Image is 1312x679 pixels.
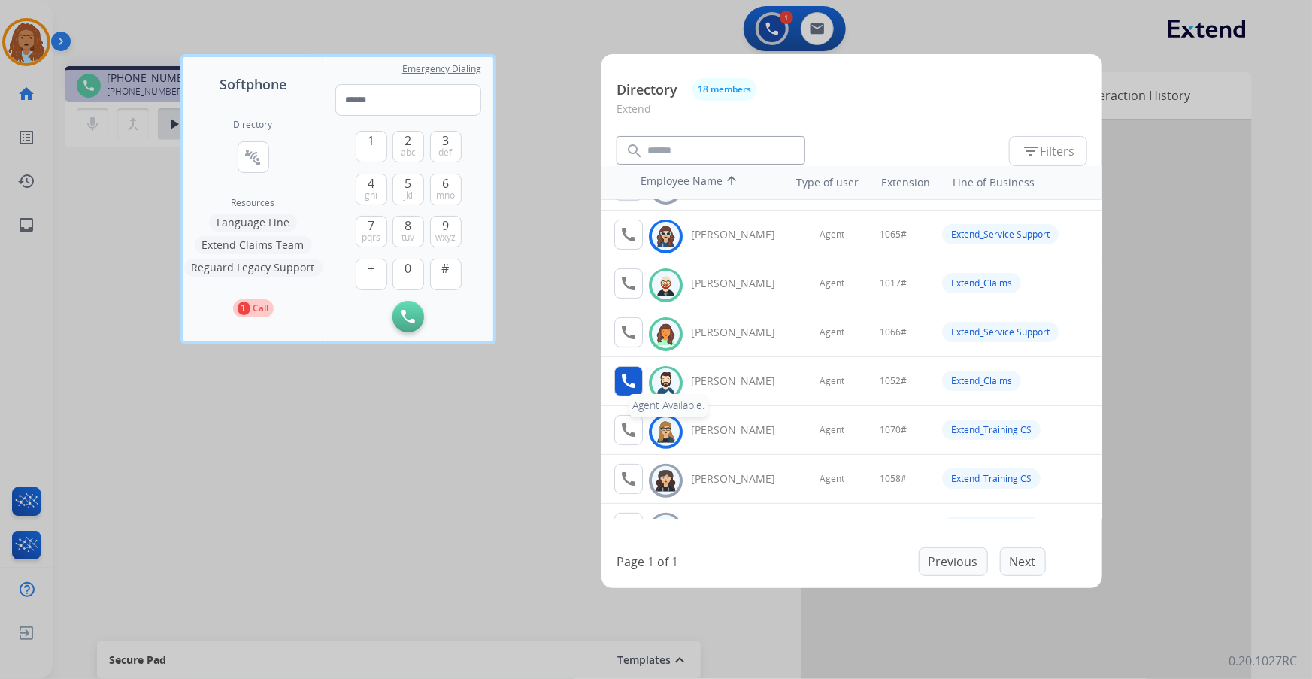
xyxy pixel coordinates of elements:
[620,226,638,244] mat-icon: call
[356,216,387,247] button: 7pqrs
[442,217,449,235] span: 9
[184,259,323,277] button: Reguard Legacy Support
[1229,652,1297,670] p: 0.20.1027RC
[620,274,638,293] mat-icon: call
[880,229,907,241] span: 1065#
[430,259,462,290] button: #
[195,236,312,254] button: Extend Claims Team
[430,131,462,162] button: 3def
[368,259,374,277] span: +
[401,310,415,323] img: call-button
[691,227,792,242] div: [PERSON_NAME]
[614,366,643,396] button: Agent Available.
[942,468,1041,489] div: Extend_Training CS
[692,78,756,101] button: 18 members
[880,424,907,436] span: 1070#
[723,174,741,192] mat-icon: arrow_upward
[234,119,273,131] h2: Directory
[617,553,644,571] p: Page
[1022,142,1074,160] span: Filters
[655,371,677,395] img: avatar
[368,174,374,192] span: 4
[691,423,792,438] div: [PERSON_NAME]
[945,168,1095,198] th: Line of Business
[402,63,481,75] span: Emergency Dialing
[405,259,412,277] span: 0
[942,420,1041,440] div: Extend_Training CS
[368,132,374,150] span: 1
[874,168,938,198] th: Extension
[435,232,456,244] span: wxyz
[820,473,844,485] span: Agent
[365,189,377,202] span: ghi
[776,168,867,198] th: Type of user
[209,214,297,232] button: Language Line
[942,273,1021,293] div: Extend_Claims
[617,80,677,100] p: Directory
[629,394,708,417] div: Agent Available.
[392,216,424,247] button: 8tuv
[880,326,907,338] span: 1066#
[402,232,415,244] span: tuv
[232,197,275,209] span: Resources
[655,420,677,444] img: avatar
[238,302,250,315] p: 1
[620,323,638,341] mat-icon: call
[442,259,450,277] span: #
[436,189,455,202] span: mno
[356,174,387,205] button: 4ghi
[691,276,792,291] div: [PERSON_NAME]
[430,174,462,205] button: 6mno
[942,224,1059,244] div: Extend_Service Support
[655,225,677,248] img: avatar
[655,518,677,541] img: avatar
[442,132,449,150] span: 3
[655,323,677,346] img: avatar
[244,148,262,166] mat-icon: connect_without_contact
[362,232,380,244] span: pqrs
[368,217,374,235] span: 7
[880,473,907,485] span: 1058#
[617,101,1087,129] p: Extend
[820,277,844,289] span: Agent
[626,142,644,160] mat-icon: search
[356,131,387,162] button: 1
[404,189,413,202] span: jkl
[691,374,792,389] div: [PERSON_NAME]
[942,322,1059,342] div: Extend_Service Support
[392,259,424,290] button: 0
[657,553,668,571] p: of
[392,174,424,205] button: 5jkl
[439,147,453,159] span: def
[620,372,638,390] mat-icon: call
[655,274,677,297] img: avatar
[820,424,844,436] span: Agent
[392,131,424,162] button: 2abc
[655,469,677,493] img: avatar
[405,174,412,192] span: 5
[430,216,462,247] button: 9wxyz
[220,74,286,95] span: Softphone
[405,132,412,150] span: 2
[633,166,768,199] th: Employee Name
[691,325,792,340] div: [PERSON_NAME]
[401,147,416,159] span: abc
[620,470,638,488] mat-icon: call
[253,302,269,315] p: Call
[820,326,844,338] span: Agent
[1009,136,1087,166] button: Filters
[880,375,907,387] span: 1052#
[442,174,449,192] span: 6
[620,421,638,439] mat-icon: call
[233,299,274,317] button: 1Call
[942,517,1041,538] div: Extend_Training CS
[820,229,844,241] span: Agent
[691,471,792,487] div: [PERSON_NAME]
[880,277,907,289] span: 1017#
[942,371,1021,391] div: Extend_Claims
[820,375,844,387] span: Agent
[356,259,387,290] button: +
[1022,142,1040,160] mat-icon: filter_list
[405,217,412,235] span: 8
